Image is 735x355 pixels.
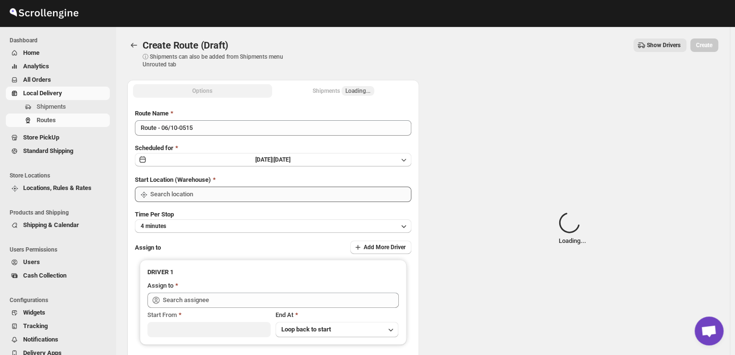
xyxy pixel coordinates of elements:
span: Home [23,49,39,56]
span: Products and Shipping [10,209,111,216]
span: Add More Driver [364,243,406,251]
span: [DATE] [274,156,290,163]
button: All Orders [6,73,110,87]
button: Widgets [6,306,110,319]
span: Notifications [23,336,58,343]
button: Selected Shipments [274,84,413,98]
span: Configurations [10,296,111,304]
button: Routes [127,38,141,52]
button: Analytics [6,60,110,73]
div: End At [276,310,399,320]
span: Dashboard [10,37,111,44]
input: Search location [150,187,411,202]
span: Tracking [23,322,48,330]
span: Store Locations [10,172,111,179]
div: Open chat [695,317,723,345]
span: Widgets [23,309,45,316]
span: Shipping & Calendar [23,221,79,228]
span: Time Per Stop [135,211,174,218]
button: Loop back to start [276,322,399,337]
span: [DATE] | [255,156,274,163]
button: Add More Driver [350,241,411,254]
input: Eg: Bengaluru Route [135,120,411,136]
span: Show Drivers [647,41,681,49]
span: Options [192,87,212,95]
span: Assign to [135,244,161,251]
p: ⓘ Shipments can also be added from Shipments menu Unrouted tab [143,53,294,68]
div: Assign to [147,281,173,291]
span: Analytics [23,63,49,70]
span: Cash Collection [23,272,66,279]
span: Users [23,258,40,266]
div: Shipments [313,86,374,96]
button: [DATE]|[DATE] [135,153,411,166]
span: Route Name [135,110,169,117]
span: Locations, Rules & Rates [23,184,92,191]
span: Scheduled for [135,144,173,152]
span: Local Delivery [23,89,62,97]
button: Shipments [6,100,110,114]
span: Users Permissions [10,246,111,254]
button: All Route Options [133,84,272,98]
span: Start Location (Warehouse) [135,176,211,183]
button: Locations, Rules & Rates [6,181,110,195]
button: Show Drivers [633,38,686,52]
div: Loading... [559,212,586,246]
span: 4 minutes [141,222,166,230]
button: Notifications [6,333,110,346]
button: 4 minutes [135,219,411,233]
span: Create Route (Draft) [143,39,228,51]
h3: DRIVER 1 [147,267,399,277]
span: All Orders [23,76,51,83]
span: Routes [37,116,56,124]
span: Shipments [37,103,66,110]
span: Loop back to start [281,326,331,333]
button: Users [6,255,110,269]
button: Home [6,46,110,60]
span: Loading... [345,87,370,95]
span: Standard Shipping [23,147,73,154]
button: Tracking [6,319,110,333]
button: Routes [6,114,110,127]
span: Store PickUp [23,134,59,141]
input: Search assignee [163,292,399,308]
button: Shipping & Calendar [6,218,110,232]
button: Cash Collection [6,269,110,282]
span: Start From [147,311,177,318]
